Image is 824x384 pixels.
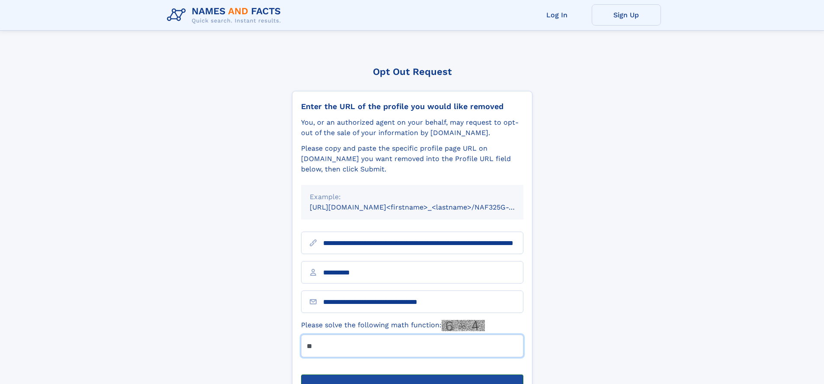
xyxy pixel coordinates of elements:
[523,4,592,26] a: Log In
[301,320,485,331] label: Please solve the following math function:
[164,3,288,27] img: Logo Names and Facts
[301,117,523,138] div: You, or an authorized agent on your behalf, may request to opt-out of the sale of your informatio...
[310,203,540,211] small: [URL][DOMAIN_NAME]<firstname>_<lastname>/NAF325G-xxxxxxxx
[310,192,515,202] div: Example:
[301,143,523,174] div: Please copy and paste the specific profile page URL on [DOMAIN_NAME] you want removed into the Pr...
[592,4,661,26] a: Sign Up
[301,102,523,111] div: Enter the URL of the profile you would like removed
[292,66,532,77] div: Opt Out Request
